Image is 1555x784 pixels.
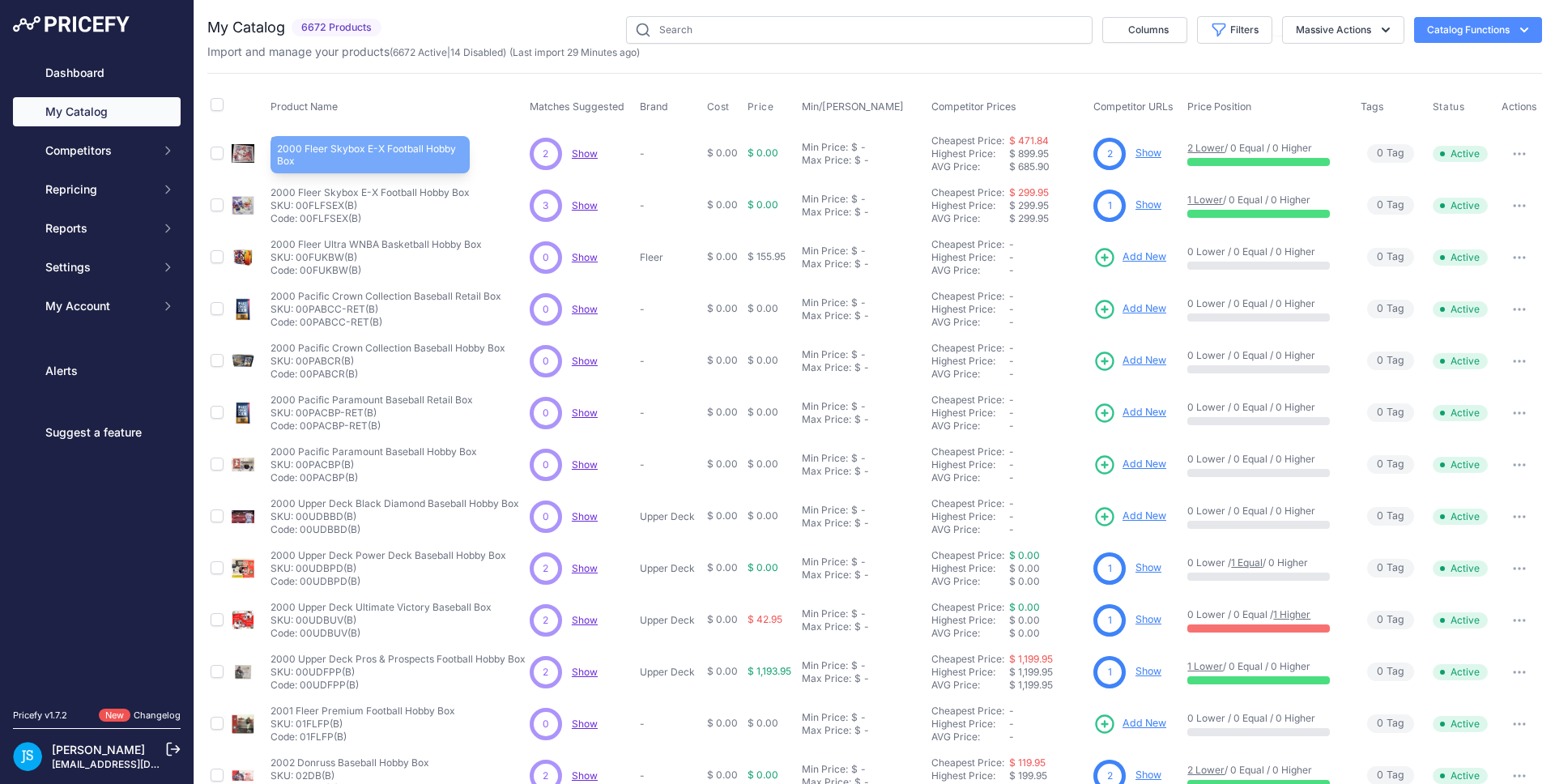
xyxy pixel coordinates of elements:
div: Min Price: [802,296,848,309]
span: $ 0.00 [748,302,778,314]
span: - [1009,510,1014,522]
span: 0 [543,250,549,265]
span: $ 0.00 [707,458,738,470]
span: Show [572,666,598,678]
span: - [1009,420,1014,432]
p: Code: 00FLFSEX(B) [271,212,470,225]
div: Highest Price: [931,251,1009,264]
div: - [858,296,866,309]
span: $ 299.95 [1009,199,1049,211]
span: 0 [543,458,549,472]
button: Filters [1197,16,1272,44]
span: Matches Suggested [530,100,624,113]
a: 1 Lower [1187,660,1223,672]
span: Active [1433,560,1488,577]
button: Repricing [13,175,181,204]
p: - [640,458,701,471]
span: $ 0.00 [707,198,738,211]
span: Repricing [45,181,151,198]
span: Tags [1361,100,1384,113]
span: - [1009,316,1014,328]
div: Max Price: [802,258,851,271]
div: Highest Price: [931,355,1009,368]
a: Cheapest Price: [931,342,1004,354]
div: AVG Price: [931,212,1009,225]
a: Add New [1093,713,1166,735]
span: My Account [45,298,151,314]
span: Active [1433,146,1488,162]
button: Columns [1102,17,1187,43]
a: Show [1135,769,1161,781]
p: SKU: 00PABCC-RET(B) [271,303,501,316]
div: Max Price: [802,517,851,530]
a: Show [1135,198,1161,211]
div: Highest Price: [931,199,1009,212]
span: Price [748,100,774,113]
a: Show [1135,665,1161,677]
div: - [858,504,866,517]
p: - [640,355,701,368]
div: $ [854,517,861,530]
a: $ 471.84 [1009,134,1049,147]
div: Max Price: [802,154,851,167]
button: Settings [13,253,181,282]
p: 2000 Fleer Impact Football Hobby Box [271,134,447,147]
span: Add New [1123,301,1166,317]
p: SKU: 00UDBBD(B) [271,510,519,523]
input: Search [626,16,1093,44]
div: $ [854,154,861,167]
a: Cheapest Price: [931,290,1004,302]
a: Cheapest Price: [931,134,1004,147]
span: Active [1433,249,1488,266]
span: 1 [1108,198,1112,213]
p: 0 Lower / 0 Equal / 0 Higher [1187,505,1344,518]
a: Show [1135,561,1161,573]
p: 0 Lower / 0 Equal / 0 Higher [1187,401,1344,414]
a: $ 0.00 [1009,601,1040,613]
div: $ [851,296,858,309]
a: Add New [1093,454,1166,476]
a: Cheapest Price: [931,756,1004,769]
div: - [861,154,869,167]
a: Show [572,303,598,315]
p: Fleer [640,251,701,264]
div: - [861,413,869,426]
span: Add New [1123,457,1166,472]
p: - [640,407,701,420]
button: Competitors [13,136,181,165]
a: My Catalog [13,97,181,126]
div: - [861,465,869,478]
a: Show [572,769,598,782]
a: Add New [1093,505,1166,528]
span: - [1009,238,1014,250]
div: - [861,206,869,219]
span: 0 [1377,249,1383,265]
span: Active [1433,405,1488,421]
p: Code: 00PACBP(B) [271,471,477,484]
a: Show [572,510,598,522]
p: 0 Lower / 0 Equal / 0 Higher [1187,453,1344,466]
a: $ 119.95 [1009,756,1046,769]
span: - [1009,303,1014,315]
a: [PERSON_NAME] [52,743,145,756]
span: $ 0.00 [707,250,738,262]
span: - [1009,471,1014,484]
button: Price [748,100,777,113]
p: 2000 Fleer Skybox E-X Football Hobby Box [271,186,470,199]
div: Highest Price: [931,303,1009,316]
span: Product Name [271,100,338,113]
p: SKU: 00FUKBW(B) [271,251,482,264]
span: - [1009,251,1014,263]
span: 0 [543,354,549,369]
span: Status [1433,100,1465,113]
span: Active [1433,301,1488,317]
a: Add New [1093,402,1166,424]
div: - [861,361,869,374]
span: Active [1433,457,1488,473]
div: - [861,517,869,530]
span: Settings [45,259,151,275]
span: 0 [1377,405,1383,420]
p: - [640,147,701,160]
